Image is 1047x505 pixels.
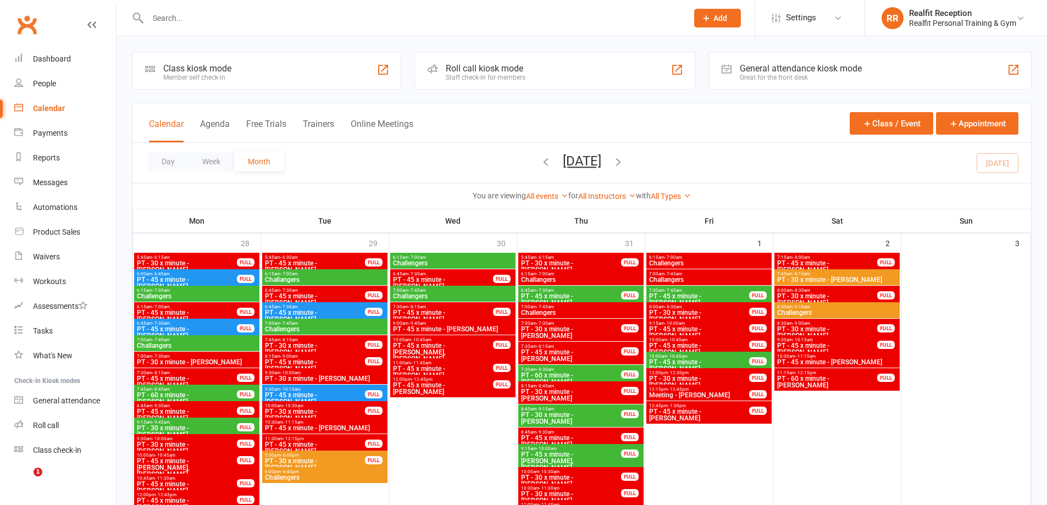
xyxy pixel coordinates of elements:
[246,119,286,142] button: Free Trials
[664,288,682,293] span: - 7:45am
[667,354,688,359] span: - 10:45am
[520,293,622,306] span: PT - 45 x minute - [PERSON_NAME]
[749,407,767,415] div: FULL
[136,304,237,309] span: 6:15am
[392,382,494,395] span: PT - 45 x minute - [PERSON_NAME]
[264,293,365,306] span: PT - 45 x minute - [PERSON_NAME]
[408,255,426,260] span: - 7:00am
[786,5,816,30] span: Settings
[152,387,170,392] span: - 8:45am
[777,337,878,342] span: 9:30am
[14,146,116,170] a: Reports
[520,260,622,273] span: PT - 30 x minute - [PERSON_NAME]
[33,446,81,454] div: Class check-in
[520,321,622,326] span: 7:00am
[649,276,769,283] span: Challangers
[33,104,65,113] div: Calendar
[749,357,767,365] div: FULL
[136,392,237,405] span: PT - 60 x minute - [PERSON_NAME]
[649,342,750,356] span: PT - 45 x minute - [PERSON_NAME]
[621,258,639,267] div: FULL
[264,337,365,342] span: 7:45am
[520,430,622,435] span: 8:45am
[536,271,554,276] span: - 7:00am
[136,337,257,342] span: 7:00am
[749,390,767,398] div: FULL
[520,349,622,362] span: PT - 45 x minute - [PERSON_NAME]
[365,308,383,316] div: FULL
[280,271,298,276] span: - 7:00am
[777,276,898,283] span: PT - 30 x minute - [PERSON_NAME]
[152,288,170,293] span: - 7:00am
[152,255,170,260] span: - 6:15am
[936,112,1018,135] button: Appointment
[14,170,116,195] a: Messages
[152,321,170,326] span: - 7:30am
[664,255,682,260] span: - 7:00am
[408,288,426,293] span: - 7:45am
[649,260,769,267] span: Challengers
[264,408,365,421] span: PT - 30 x minute - [PERSON_NAME]
[536,430,554,435] span: - 9:30am
[649,309,750,323] span: PT - 30 x minute - [PERSON_NAME]
[649,375,750,389] span: PT - 30 x minute - [PERSON_NAME]
[33,79,56,88] div: People
[264,260,365,273] span: PT - 45 x minute - [PERSON_NAME]
[163,74,231,81] div: Member self check-in
[264,425,385,431] span: PT - 45 x minute - [PERSON_NAME]
[885,234,901,252] div: 2
[136,309,237,323] span: PT - 45 x minute - [PERSON_NAME]
[649,392,750,398] span: Meeting - [PERSON_NAME]
[520,288,622,293] span: 6:45am
[133,209,261,232] th: Mon
[777,255,878,260] span: 7:15am
[909,8,1016,18] div: Realfit Reception
[33,178,68,187] div: Messages
[473,191,526,200] strong: You are viewing
[14,245,116,269] a: Waivers
[777,304,898,309] span: 8:30am
[145,10,680,26] input: Search...
[777,342,878,356] span: PT - 45 x minute - [PERSON_NAME]
[392,326,513,332] span: PT - 45 x minute - [PERSON_NAME]
[14,343,116,368] a: What's New
[713,14,727,23] span: Add
[793,271,810,276] span: - 8:15am
[365,440,383,448] div: FULL
[280,321,298,326] span: - 7:45am
[757,234,773,252] div: 1
[621,410,639,418] div: FULL
[389,209,517,232] th: Wed
[136,354,257,359] span: 7:00am
[264,309,365,323] span: PT - 45 x minute - [PERSON_NAME]
[14,47,116,71] a: Dashboard
[777,354,898,359] span: 10:30am
[493,308,511,316] div: FULL
[621,387,639,395] div: FULL
[237,374,254,382] div: FULL
[621,347,639,356] div: FULL
[369,234,389,252] div: 29
[136,276,237,290] span: PT - 45 x minute - [PERSON_NAME]
[536,367,554,372] span: - 8:30am
[649,255,769,260] span: 6:15am
[649,403,750,408] span: 12:45pm
[136,271,237,276] span: 6:00am
[237,275,254,283] div: FULL
[621,370,639,379] div: FULL
[740,74,862,81] div: Great for the front desk
[649,288,750,293] span: 7:00am
[408,304,426,309] span: - 8:15am
[136,408,237,421] span: PT - 45 x minute - [PERSON_NAME]
[520,367,622,372] span: 7:30am
[777,326,878,339] span: PT - 30 x minute - [PERSON_NAME]
[520,344,622,349] span: 7:30am
[621,291,639,299] div: FULL
[237,440,254,448] div: FULL
[649,359,750,372] span: PT - 45 x minute - [PERSON_NAME]
[578,192,636,201] a: All Instructors
[264,370,385,375] span: 9:30am
[237,390,254,398] div: FULL
[34,468,42,476] span: 1
[152,403,170,408] span: - 9:30am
